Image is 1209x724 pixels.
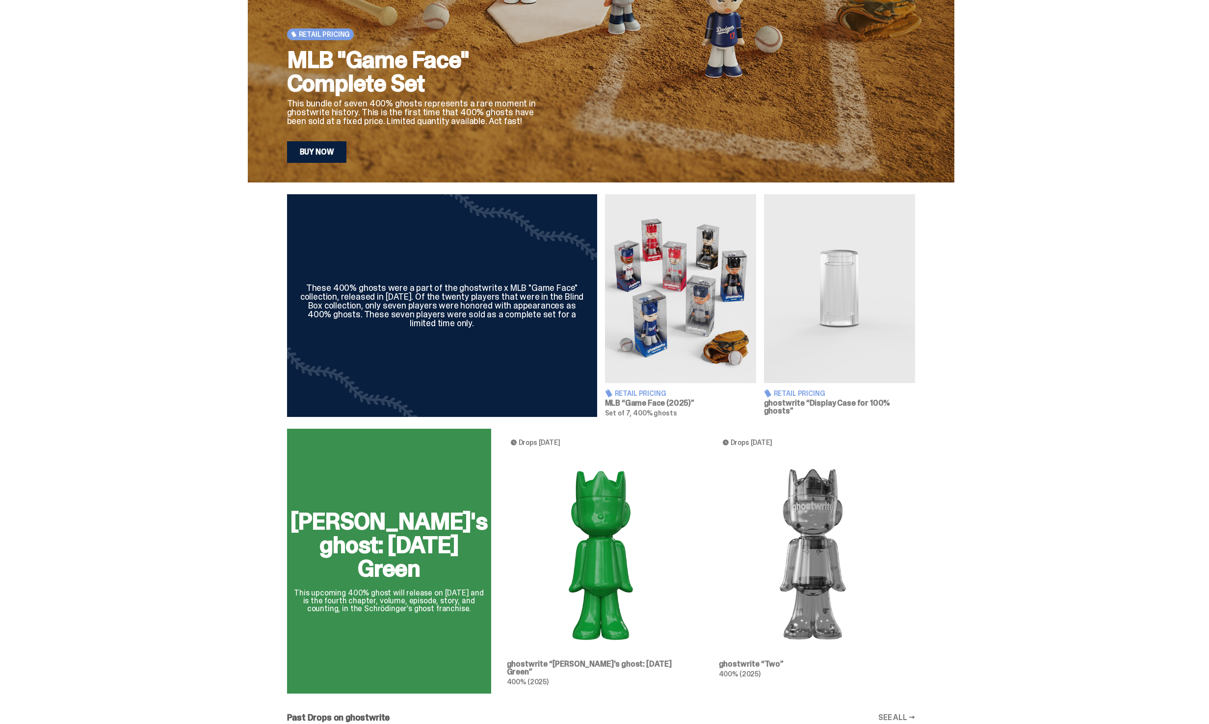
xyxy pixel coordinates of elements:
[290,589,488,613] p: This upcoming 400% ghost will release on [DATE] and is the fourth chapter, volume, episode, story...
[299,30,350,38] span: Retail Pricing
[507,660,695,676] h3: ghostwrite “[PERSON_NAME]'s ghost: [DATE] Green”
[719,660,907,668] h3: ghostwrite “Two”
[519,439,560,446] span: Drops [DATE]
[287,99,542,126] p: This bundle of seven 400% ghosts represents a rare moment in ghostwrite history. This is the firs...
[287,48,542,95] h2: MLB "Game Face" Complete Set
[719,670,761,678] span: 400% (2025)
[287,713,390,722] h2: Past Drops on ghostwrite
[731,439,772,446] span: Drops [DATE]
[507,677,549,686] span: 400% (2025)
[774,390,825,397] span: Retail Pricing
[605,399,756,407] h3: MLB “Game Face (2025)”
[605,194,756,417] a: Game Face (2025) Retail Pricing
[290,510,488,580] h2: [PERSON_NAME]'s ghost: [DATE] Green
[287,141,347,163] a: Buy Now
[299,284,585,328] div: These 400% ghosts were a part of the ghostwrite x MLB "Game Face" collection, released in [DATE]....
[605,409,677,417] span: Set of 7, 400% ghosts
[615,390,666,397] span: Retail Pricing
[878,714,915,722] a: SEE ALL →
[507,456,695,652] img: Schrödinger's ghost: Sunday Green
[764,194,915,383] img: Display Case for 100% ghosts
[764,194,915,417] a: Display Case for 100% ghosts Retail Pricing
[719,456,907,652] img: Two
[764,399,915,415] h3: ghostwrite “Display Case for 100% ghosts”
[605,194,756,383] img: Game Face (2025)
